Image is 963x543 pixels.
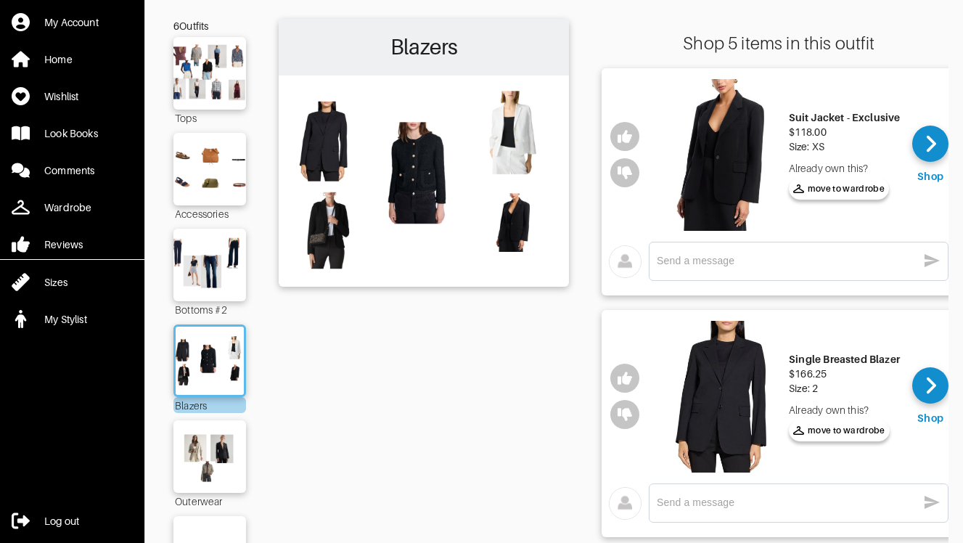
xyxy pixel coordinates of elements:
[609,245,642,278] img: avatar
[789,110,901,125] div: Suit Jacket - Exclusive
[44,126,98,141] div: Look Books
[789,381,900,396] div: Size: 2
[173,493,246,509] div: Outerwear
[602,33,956,54] div: Shop 5 items in this outfit
[168,428,251,486] img: Outfit Outerwear
[789,352,900,367] div: Single Breasted Blazer
[660,321,782,473] img: Single Breasted Blazer
[286,83,562,277] img: Outfit Blazers
[789,125,901,139] div: $118.00
[917,169,943,184] div: Shop
[609,487,642,520] img: avatar
[793,424,885,437] span: move to wardrobe
[44,312,87,327] div: My Stylist
[789,161,901,176] div: Already own this?
[44,514,79,528] div: Log out
[789,139,901,154] div: Size: XS
[789,403,900,417] div: Already own this?
[168,236,251,294] img: Outfit Bottoms #2
[789,420,890,441] button: move to wardrobe
[44,275,67,290] div: Sizes
[168,44,251,102] img: Outfit Tops
[168,140,251,198] img: Outfit Accessories
[660,79,782,231] img: Suit Jacket - Exclusive
[44,15,99,30] div: My Account
[789,367,900,381] div: $166.25
[173,19,246,33] div: 6 Outfits
[173,397,246,413] div: Blazers
[44,200,91,215] div: Wardrobe
[912,367,948,425] a: Shop
[912,126,948,184] a: Shop
[44,237,83,252] div: Reviews
[793,182,885,195] span: move to wardrobe
[173,205,246,221] div: Accessories
[44,89,78,104] div: Wishlist
[173,110,246,126] div: Tops
[172,334,248,388] img: Outfit Blazers
[44,52,73,67] div: Home
[173,301,246,317] div: Bottoms #2
[286,26,562,68] h2: Blazers
[917,411,943,425] div: Shop
[789,178,890,200] button: move to wardrobe
[44,163,94,178] div: Comments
